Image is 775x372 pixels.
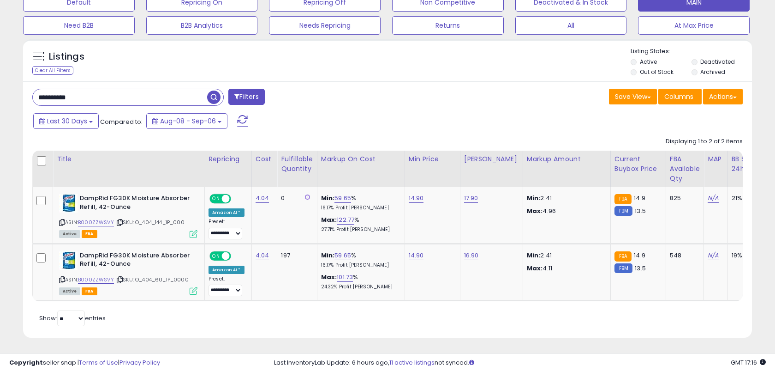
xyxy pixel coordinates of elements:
[230,195,244,203] span: OFF
[658,89,702,104] button: Columns
[317,151,405,187] th: The percentage added to the cost of goods (COGS) that forms the calculator for Min & Max prices.
[230,252,244,260] span: OFF
[281,154,313,174] div: Fulfillable Quantity
[700,58,735,66] label: Deactivated
[119,358,160,367] a: Privacy Policy
[638,16,750,35] button: At Max Price
[269,16,381,35] button: Needs Repricing
[670,194,697,202] div: 825
[664,92,693,101] span: Columns
[59,194,197,237] div: ASIN:
[614,251,632,262] small: FBA
[59,194,77,213] img: 51M6ZfkDXzL._SL40_.jpg
[80,194,192,213] b: DampRid FG30K Moisture Absorber Refill, 42-Ounce
[9,359,160,367] div: seller snap | |
[634,194,645,202] span: 14.9
[115,276,189,283] span: | SKU: O_404_60_1P_0000
[100,117,143,126] span: Compared to:
[321,216,398,233] div: %
[527,194,603,202] p: 2.41
[57,154,201,164] div: Title
[666,137,743,146] div: Displaying 1 to 2 of 2 items
[78,219,114,226] a: B000ZZWSVY
[32,66,73,75] div: Clear All Filters
[614,194,632,204] small: FBA
[321,205,398,211] p: 16.17% Profit [PERSON_NAME]
[281,194,310,202] div: 0
[634,251,645,260] span: 14.9
[670,154,700,183] div: FBA Available Qty
[82,230,97,238] span: FBA
[228,89,264,105] button: Filters
[78,276,114,284] a: B000ZZWSVY
[321,251,335,260] b: Min:
[9,358,43,367] strong: Copyright
[59,230,80,238] span: All listings currently available for purchase on Amazon
[609,89,657,104] button: Save View
[47,116,87,126] span: Last 30 Days
[527,264,603,273] p: 4.11
[256,194,269,203] a: 4.04
[703,89,743,104] button: Actions
[337,215,354,225] a: 122.77
[409,251,424,260] a: 14.90
[321,226,398,233] p: 27.71% Profit [PERSON_NAME]
[464,251,479,260] a: 16.90
[708,154,723,164] div: MAP
[708,194,719,203] a: N/A
[256,154,274,164] div: Cost
[700,68,725,76] label: Archived
[409,154,456,164] div: Min Price
[614,206,632,216] small: FBM
[209,154,248,164] div: Repricing
[274,359,766,367] div: Last InventoryLab Update: 6 hours ago, not synced.
[146,16,258,35] button: B2B Analytics
[321,273,337,281] b: Max:
[209,208,244,217] div: Amazon AI *
[464,194,478,203] a: 17.90
[160,116,216,126] span: Aug-08 - Sep-06
[210,252,222,260] span: ON
[321,273,398,290] div: %
[115,219,185,226] span: | SKU: O_404_144_1P_000
[59,251,77,270] img: 51M6ZfkDXzL._SL40_.jpg
[79,358,118,367] a: Terms of Use
[527,251,541,260] strong: Min:
[614,263,632,273] small: FBM
[59,287,80,295] span: All listings currently available for purchase on Amazon
[334,251,351,260] a: 59.65
[640,68,674,76] label: Out of Stock
[321,194,398,211] div: %
[49,50,84,63] h5: Listings
[635,264,646,273] span: 13.5
[209,219,244,239] div: Preset:
[731,358,766,367] span: 2025-10-7 17:16 GMT
[209,266,244,274] div: Amazon AI *
[515,16,627,35] button: All
[640,58,657,66] label: Active
[527,264,543,273] strong: Max:
[321,154,401,164] div: Markup on Cost
[321,215,337,224] b: Max:
[732,194,762,202] div: 21%
[614,154,662,174] div: Current Buybox Price
[635,207,646,215] span: 13.5
[527,154,607,164] div: Markup Amount
[631,47,751,56] p: Listing States:
[80,251,192,271] b: DampRid FG30K Moisture Absorber Refill, 42-Ounce
[321,251,398,268] div: %
[389,358,435,367] a: 11 active listings
[732,251,762,260] div: 19%
[23,16,135,35] button: Need B2B
[209,276,244,297] div: Preset:
[281,251,310,260] div: 197
[210,195,222,203] span: ON
[39,314,106,323] span: Show: entries
[464,154,519,164] div: [PERSON_NAME]
[59,251,197,294] div: ASIN:
[670,251,697,260] div: 548
[82,287,97,295] span: FBA
[527,194,541,202] strong: Min:
[527,207,543,215] strong: Max:
[33,113,99,129] button: Last 30 Days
